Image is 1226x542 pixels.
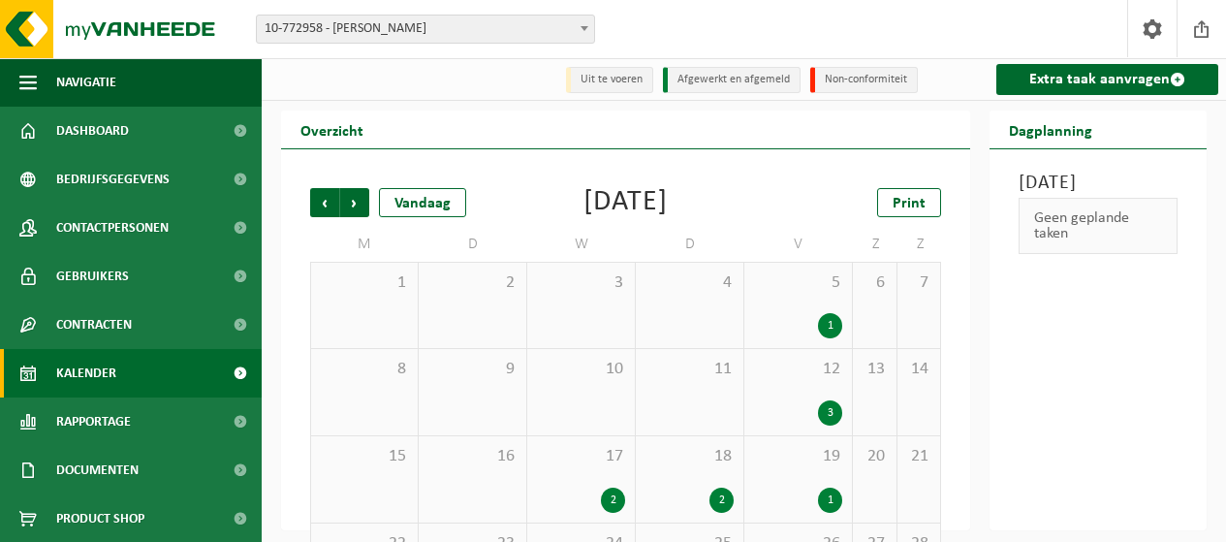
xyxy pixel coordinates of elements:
td: D [636,227,744,262]
h2: Overzicht [281,111,383,148]
div: Vandaag [379,188,466,217]
div: [DATE] [583,188,668,217]
td: M [310,227,419,262]
span: 2 [428,272,517,294]
span: 20 [863,446,887,467]
span: 11 [645,359,734,380]
td: Z [853,227,897,262]
span: Volgende [340,188,369,217]
span: 12 [754,359,842,380]
a: Print [877,188,941,217]
div: 2 [709,488,734,513]
span: 1 [321,272,408,294]
span: 15 [321,446,408,467]
td: V [744,227,853,262]
span: 4 [645,272,734,294]
span: Dashboard [56,107,129,155]
li: Afgewerkt en afgemeld [663,67,801,93]
li: Non-conformiteit [810,67,918,93]
span: Bedrijfsgegevens [56,155,170,204]
li: Uit te voeren [566,67,653,93]
span: 10 [537,359,625,380]
span: Kalender [56,349,116,398]
div: 1 [818,488,842,513]
span: Print [893,196,926,211]
span: 17 [537,446,625,467]
span: Vorige [310,188,339,217]
span: 13 [863,359,887,380]
span: 21 [907,446,931,467]
span: Gebruikers [56,252,129,301]
td: W [527,227,636,262]
span: 5 [754,272,842,294]
span: 14 [907,359,931,380]
span: Navigatie [56,58,116,107]
h2: Dagplanning [990,111,1112,148]
span: 16 [428,446,517,467]
span: Contracten [56,301,132,349]
span: 7 [907,272,931,294]
a: Extra taak aanvragen [996,64,1218,95]
span: 6 [863,272,887,294]
span: 19 [754,446,842,467]
span: 18 [645,446,734,467]
span: 8 [321,359,408,380]
div: Geen geplande taken [1019,198,1178,254]
div: 2 [601,488,625,513]
span: Rapportage [56,398,131,446]
span: Contactpersonen [56,204,169,252]
h3: [DATE] [1019,169,1178,198]
span: 10-772958 - VAN MARCKE EDC AALBEKE - AALBEKE [257,16,594,43]
span: 3 [537,272,625,294]
span: Documenten [56,446,139,494]
td: D [419,227,527,262]
span: 10-772958 - VAN MARCKE EDC AALBEKE - AALBEKE [256,15,595,44]
div: 3 [818,400,842,426]
td: Z [897,227,942,262]
div: 1 [818,313,842,338]
span: 9 [428,359,517,380]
